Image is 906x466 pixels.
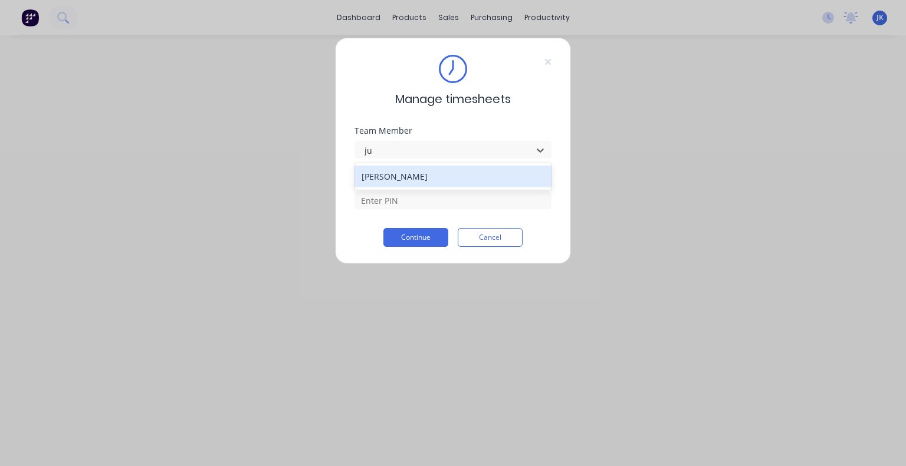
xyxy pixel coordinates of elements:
div: [PERSON_NAME] [354,166,552,187]
div: Team Member [354,127,552,135]
input: Enter PIN [354,191,552,209]
button: Continue [383,228,448,247]
span: Manage timesheets [395,90,511,108]
button: Cancel [458,228,523,247]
